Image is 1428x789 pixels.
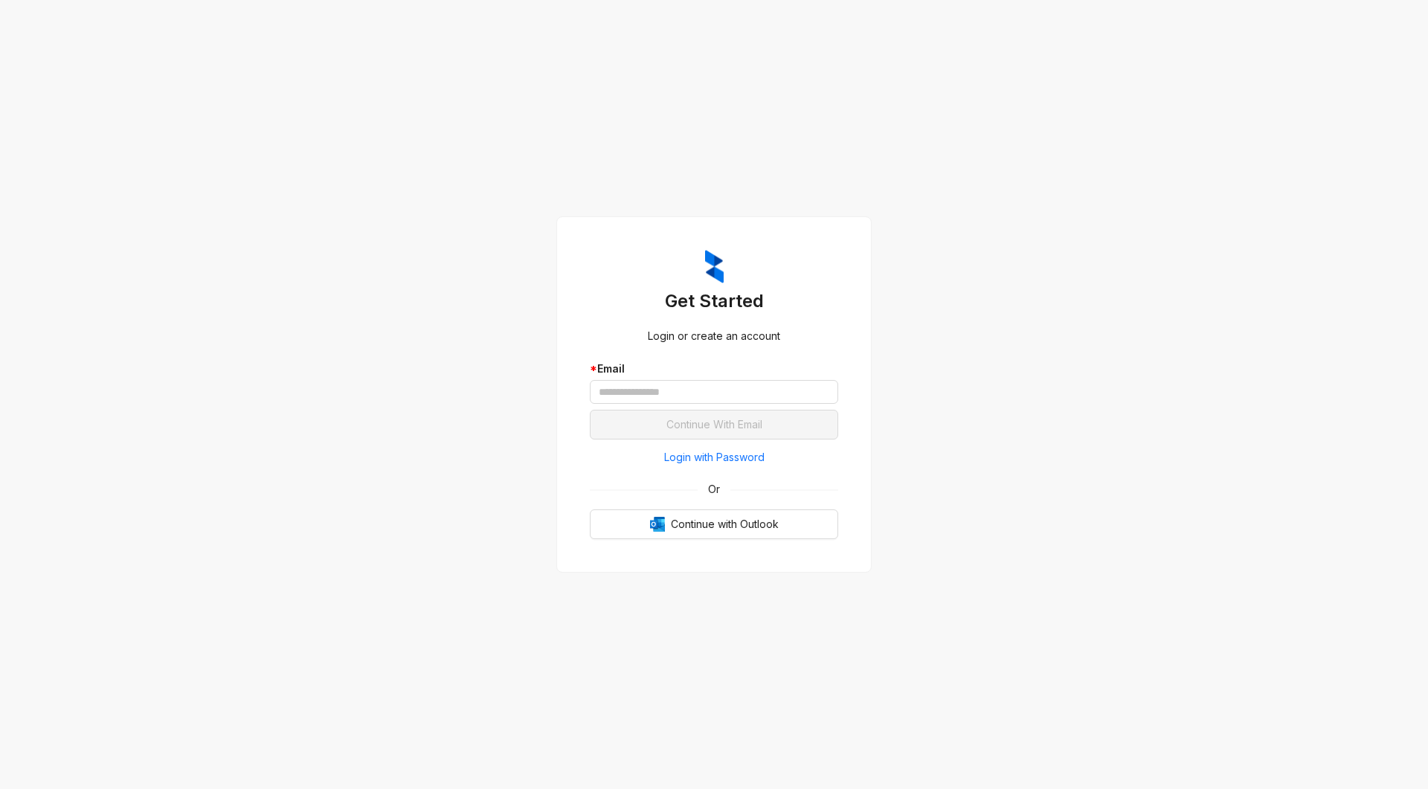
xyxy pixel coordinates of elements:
button: Login with Password [590,445,838,469]
img: Outlook [650,517,665,532]
img: ZumaIcon [705,250,724,284]
button: Continue With Email [590,410,838,439]
button: OutlookContinue with Outlook [590,509,838,539]
div: Login or create an account [590,328,838,344]
div: Email [590,361,838,377]
h3: Get Started [590,289,838,313]
span: Continue with Outlook [671,516,779,532]
span: Login with Password [664,449,765,466]
span: Or [698,481,730,497]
